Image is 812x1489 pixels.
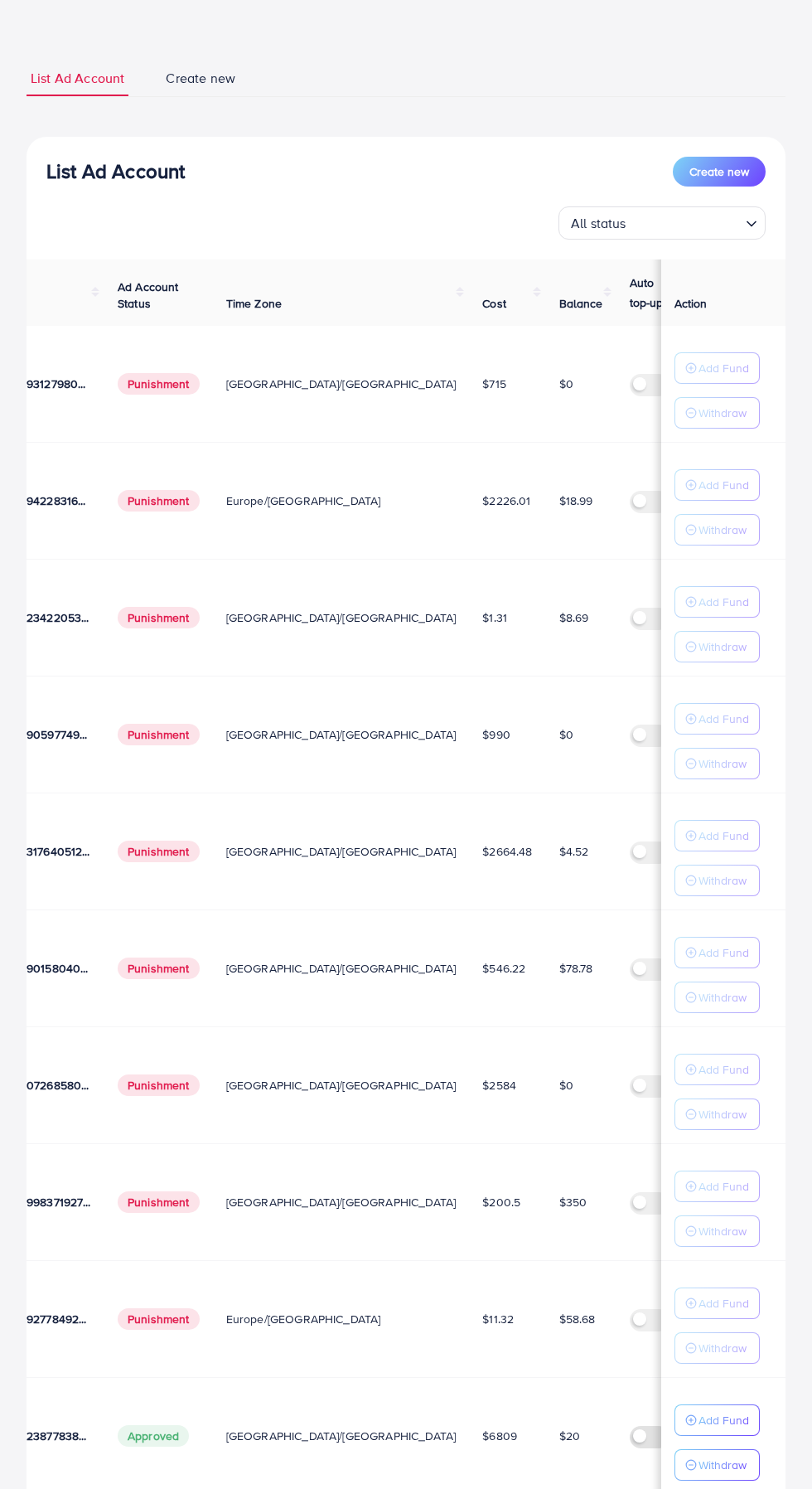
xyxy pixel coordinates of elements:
button: Withdraw [674,1332,760,1364]
span: Punishment [118,841,200,862]
p: Withdraw [698,1104,747,1124]
span: Balance [559,295,603,312]
p: Withdraw [698,1338,747,1358]
span: Approved [118,1425,189,1447]
input: Search for option [631,208,739,235]
button: Withdraw [674,397,760,429]
span: Punishment [118,724,200,745]
span: $8.69 [559,609,589,626]
span: Europe/[GEOGRAPHIC_DATA] [226,1311,381,1327]
button: Withdraw [674,748,760,779]
div: Search for option [558,206,766,240]
span: Action [674,295,708,312]
span: Punishment [118,958,200,979]
p: Add Fund [698,1176,749,1196]
span: Time Zone [226,295,282,312]
span: $0 [559,376,573,392]
span: [GEOGRAPHIC_DATA]/[GEOGRAPHIC_DATA] [226,609,457,626]
p: Withdraw [698,637,747,657]
button: Withdraw [674,1449,760,1481]
button: Add Fund [674,1288,760,1319]
button: Withdraw [674,982,760,1013]
span: Punishment [118,607,200,628]
span: $2664.48 [482,843,532,860]
button: Add Fund [674,352,760,384]
button: Withdraw [674,514,760,546]
span: $350 [559,1194,587,1210]
span: Europe/[GEOGRAPHIC_DATA] [226,492,381,509]
p: Withdraw [698,871,747,890]
p: Add Fund [698,943,749,963]
p: Auto top-up [630,273,678,313]
p: Add Fund [698,475,749,495]
span: Punishment [118,1191,200,1213]
span: $990 [482,726,510,743]
p: Withdraw [698,987,747,1007]
span: $58.68 [559,1311,596,1327]
span: $200.5 [482,1194,520,1210]
span: Punishment [118,1308,200,1330]
button: Withdraw [674,631,760,662]
span: All status [568,211,630,235]
span: Punishment [118,1074,200,1096]
span: $1.31 [482,609,507,626]
button: Add Fund [674,703,760,735]
span: [GEOGRAPHIC_DATA]/[GEOGRAPHIC_DATA] [226,1428,457,1444]
p: Add Fund [698,709,749,729]
p: Withdraw [698,1221,747,1241]
button: Withdraw [674,1215,760,1247]
button: Withdraw [674,1099,760,1130]
span: $11.32 [482,1311,514,1327]
span: $6809 [482,1428,517,1444]
p: Add Fund [698,826,749,846]
button: Add Fund [674,1171,760,1202]
p: Add Fund [698,1410,749,1430]
p: Add Fund [698,1293,749,1313]
span: Ad Account Status [118,279,179,312]
button: Add Fund [674,469,760,501]
span: $4.52 [559,843,589,860]
span: Cost [482,295,506,312]
span: [GEOGRAPHIC_DATA]/[GEOGRAPHIC_DATA] [226,1194,457,1210]
button: Add Fund [674,1054,760,1085]
p: Add Fund [698,358,749,378]
p: Withdraw [698,754,747,774]
span: [GEOGRAPHIC_DATA]/[GEOGRAPHIC_DATA] [226,376,457,392]
span: Punishment [118,490,200,512]
button: Add Fund [674,937,760,968]
button: Add Fund [674,586,760,618]
span: [GEOGRAPHIC_DATA]/[GEOGRAPHIC_DATA] [226,1077,457,1094]
button: Create new [673,157,766,187]
span: Create new [166,69,235,88]
button: Add Fund [674,1404,760,1436]
p: Withdraw [698,403,747,423]
span: $2584 [482,1077,516,1094]
span: $0 [559,726,573,743]
span: Create new [689,163,749,180]
span: [GEOGRAPHIC_DATA]/[GEOGRAPHIC_DATA] [226,960,457,977]
span: Punishment [118,373,200,395]
p: Withdraw [698,520,747,540]
span: [GEOGRAPHIC_DATA]/[GEOGRAPHIC_DATA] [226,843,457,860]
p: Add Fund [698,592,749,612]
span: $546.22 [482,960,525,977]
span: List Ad Account [31,69,124,88]
h3: List Ad Account [46,159,185,183]
button: Withdraw [674,865,760,896]
p: Withdraw [698,1455,747,1475]
span: $20 [559,1428,580,1444]
span: $715 [482,376,506,392]
span: $18.99 [559,492,593,509]
span: [GEOGRAPHIC_DATA]/[GEOGRAPHIC_DATA] [226,726,457,743]
span: $0 [559,1077,573,1094]
span: $78.78 [559,960,593,977]
p: Add Fund [698,1060,749,1079]
span: $2226.01 [482,492,530,509]
button: Add Fund [674,820,760,851]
